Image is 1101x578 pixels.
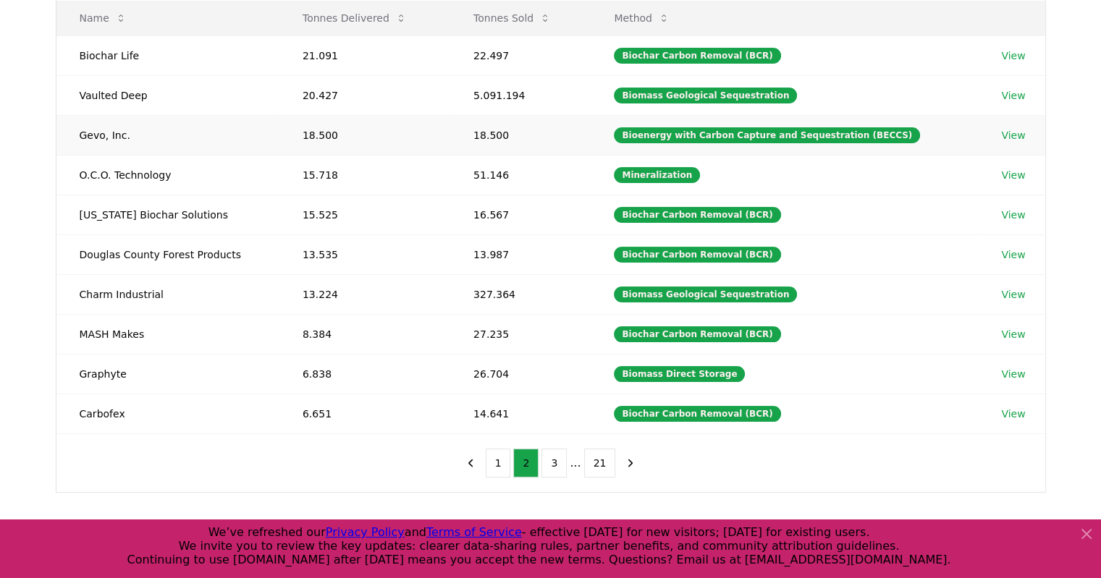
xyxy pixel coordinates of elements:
[1001,168,1025,182] a: View
[1001,88,1025,103] a: View
[450,354,591,394] td: 26.704
[541,449,567,477] button: 3
[618,449,643,477] button: next page
[279,314,450,354] td: 8.384
[56,314,279,354] td: MASH Makes
[279,195,450,234] td: 15.525
[1001,48,1025,63] a: View
[279,155,450,195] td: 15.718
[450,314,591,354] td: 27.235
[614,167,700,183] div: Mineralization
[458,449,483,477] button: previous page
[614,247,780,263] div: Biochar Carbon Removal (BCR)
[291,4,418,33] button: Tonnes Delivered
[614,326,780,342] div: Biochar Carbon Removal (BCR)
[279,35,450,75] td: 21.091
[56,274,279,314] td: Charm Industrial
[450,394,591,433] td: 14.641
[1001,208,1025,222] a: View
[614,366,745,382] div: Biomass Direct Storage
[614,286,797,302] div: Biomass Geological Sequestration
[56,195,279,234] td: [US_STATE] Biochar Solutions
[1001,247,1025,262] a: View
[279,354,450,394] td: 6.838
[279,234,450,274] td: 13.535
[279,75,450,115] td: 20.427
[462,4,562,33] button: Tonnes Sold
[1001,128,1025,143] a: View
[450,155,591,195] td: 51.146
[1001,327,1025,341] a: View
[68,4,138,33] button: Name
[614,406,780,422] div: Biochar Carbon Removal (BCR)
[450,195,591,234] td: 16.567
[1001,287,1025,302] a: View
[614,127,920,143] div: Bioenergy with Carbon Capture and Sequestration (BECCS)
[450,274,591,314] td: 327.364
[279,394,450,433] td: 6.651
[279,115,450,155] td: 18.500
[1001,367,1025,381] a: View
[570,454,581,472] li: ...
[602,4,681,33] button: Method
[486,449,511,477] button: 1
[56,234,279,274] td: Douglas County Forest Products
[450,75,591,115] td: 5.091.194
[614,207,780,223] div: Biochar Carbon Removal (BCR)
[56,354,279,394] td: Graphyte
[56,35,279,75] td: Biochar Life
[450,234,591,274] td: 13.987
[614,48,780,64] div: Biochar Carbon Removal (BCR)
[56,394,279,433] td: Carbofex
[513,449,539,477] button: 2
[584,449,616,477] button: 21
[614,88,797,103] div: Biomass Geological Sequestration
[450,115,591,155] td: 18.500
[279,274,450,314] td: 13.224
[56,155,279,195] td: O.C.O. Technology
[1001,407,1025,421] a: View
[56,75,279,115] td: Vaulted Deep
[56,115,279,155] td: Gevo, Inc.
[450,35,591,75] td: 22.497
